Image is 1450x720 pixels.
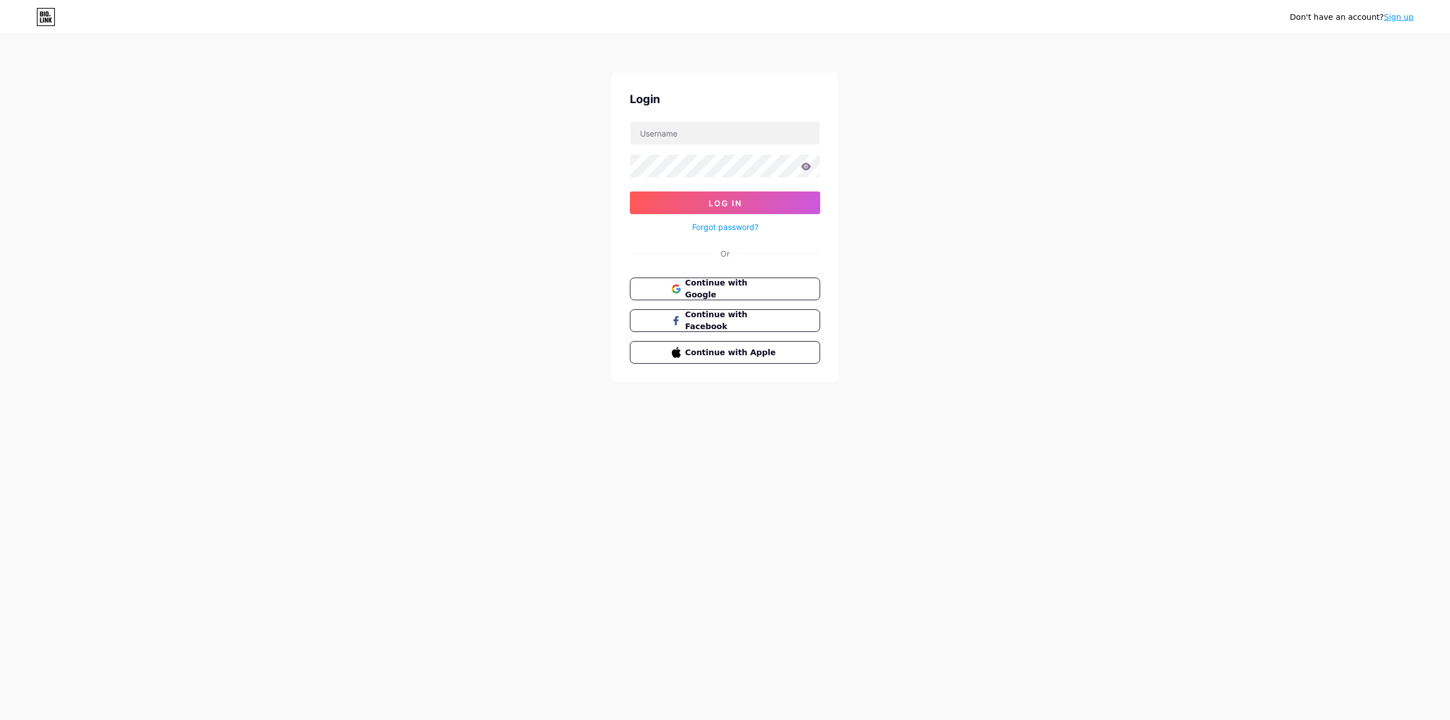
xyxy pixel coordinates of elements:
div: Login [630,91,820,108]
span: Log In [709,198,742,208]
button: Continue with Apple [630,341,820,364]
input: Username [630,122,820,144]
a: Sign up [1384,12,1414,22]
div: Or [720,248,730,259]
button: Continue with Google [630,278,820,300]
span: Continue with Google [685,277,779,301]
span: Continue with Facebook [685,309,779,333]
span: Continue with Apple [685,347,779,359]
button: Log In [630,191,820,214]
button: Continue with Facebook [630,309,820,332]
div: Don't have an account? [1290,11,1414,23]
a: Forgot password? [692,221,758,233]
